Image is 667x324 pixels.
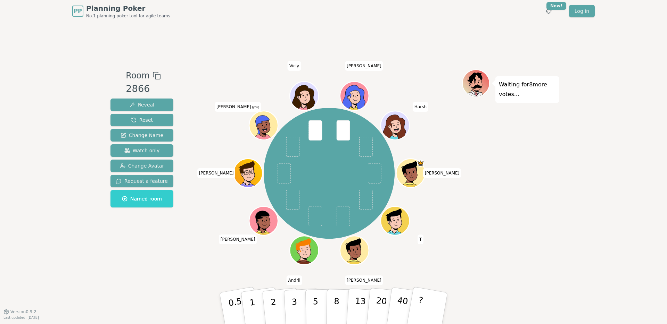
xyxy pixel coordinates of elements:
span: (you) [251,106,260,109]
span: Reset [131,117,153,123]
button: Request a feature [110,175,173,187]
div: 2866 [126,82,160,96]
a: Log in [569,5,595,17]
button: New! [543,5,555,17]
span: Change Avatar [120,162,164,169]
span: Room [126,69,149,82]
span: Click to change your name [345,61,383,71]
span: Click to change your name [219,235,257,244]
span: Named room [122,195,162,202]
a: PPPlanning PokerNo.1 planning poker tool for agile teams [72,3,170,19]
span: Click to change your name [215,102,261,112]
button: Change Name [110,129,173,142]
button: Reset [110,114,173,126]
span: Planning Poker [86,3,170,13]
button: Named room [110,190,173,207]
span: Gary is the host [417,160,424,167]
span: Click to change your name [197,168,236,178]
span: Last updated: [DATE] [3,316,39,319]
span: Change Name [121,132,163,139]
span: Request a feature [116,178,168,185]
span: Version 0.9.2 [10,309,36,315]
button: Change Avatar [110,160,173,172]
button: Version0.9.2 [3,309,36,315]
button: Reveal [110,99,173,111]
div: New! [546,2,566,10]
span: Click to change your name [288,61,301,71]
p: Waiting for 8 more votes... [499,80,556,99]
button: Watch only [110,144,173,157]
button: Click to change your avatar [250,112,277,139]
span: Reveal [130,101,154,108]
span: Click to change your name [345,275,383,285]
span: Watch only [124,147,160,154]
span: No.1 planning poker tool for agile teams [86,13,170,19]
span: Click to change your name [418,235,423,244]
span: Click to change your name [287,275,302,285]
span: PP [74,7,82,15]
span: Click to change your name [423,168,461,178]
span: Click to change your name [413,102,428,112]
